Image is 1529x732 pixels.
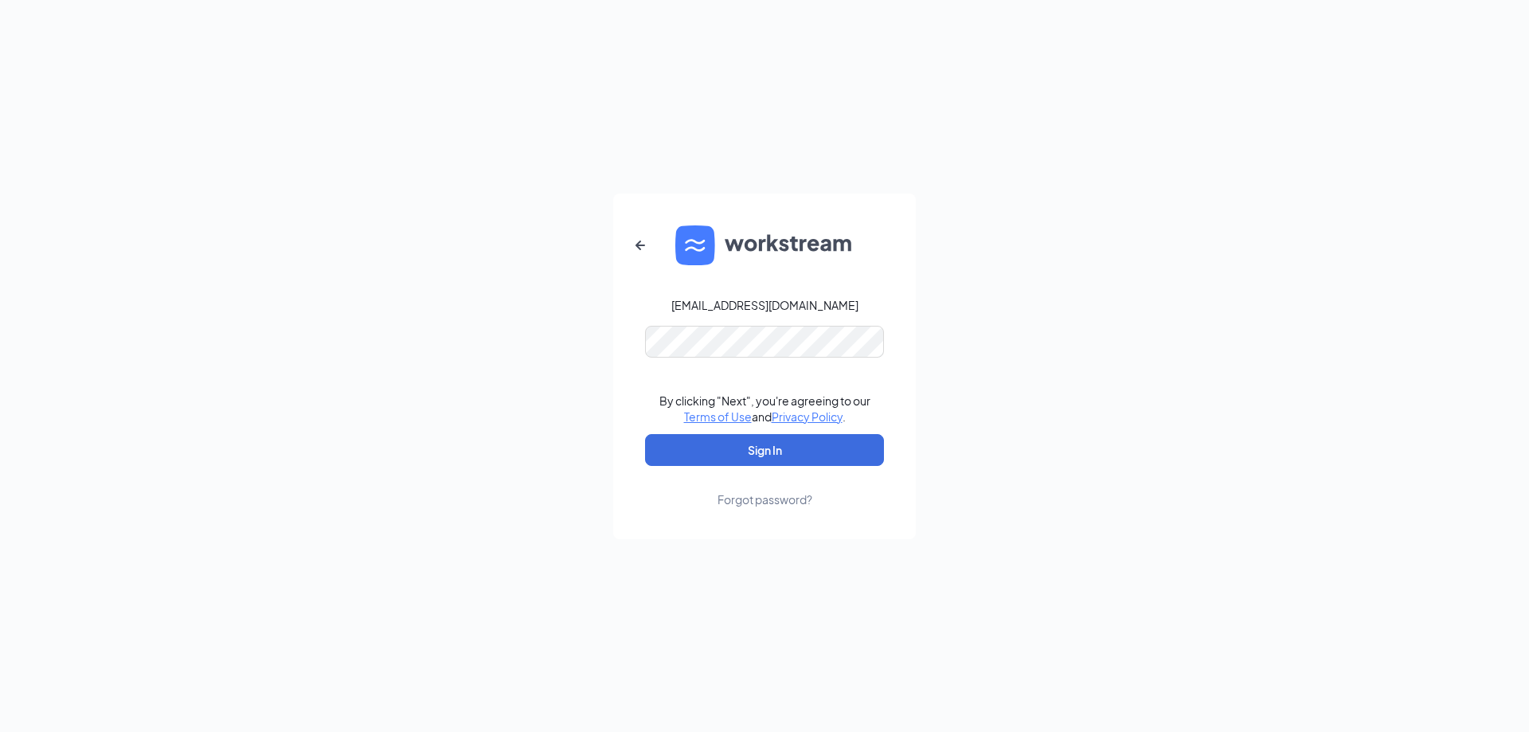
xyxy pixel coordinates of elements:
[621,226,659,264] button: ArrowLeftNew
[675,225,854,265] img: WS logo and Workstream text
[718,466,812,507] a: Forgot password?
[772,409,843,424] a: Privacy Policy
[659,393,870,425] div: By clicking "Next", you're agreeing to our and .
[684,409,752,424] a: Terms of Use
[645,434,884,466] button: Sign In
[718,491,812,507] div: Forgot password?
[631,236,650,255] svg: ArrowLeftNew
[671,297,858,313] div: [EMAIL_ADDRESS][DOMAIN_NAME]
